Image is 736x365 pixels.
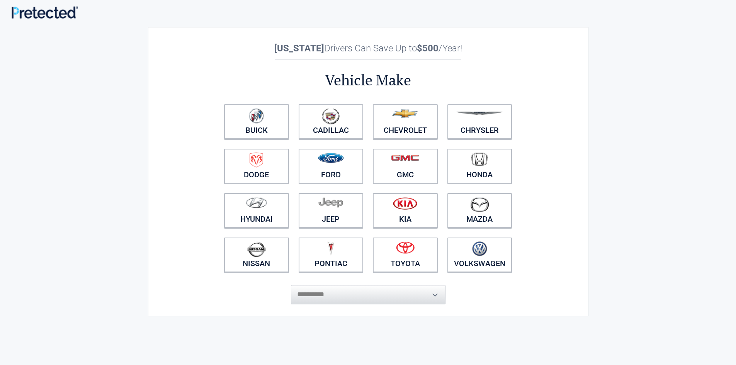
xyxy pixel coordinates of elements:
a: Dodge [224,149,289,183]
a: Nissan [224,238,289,272]
b: [US_STATE] [274,43,324,54]
h2: Drivers Can Save Up to /Year [219,43,517,54]
a: Volkswagen [447,238,512,272]
img: jeep [318,197,343,208]
a: Ford [299,149,364,183]
img: gmc [391,154,419,161]
img: buick [249,108,264,124]
a: GMC [373,149,438,183]
img: nissan [247,241,266,257]
img: dodge [250,153,263,168]
img: volkswagen [472,241,487,256]
a: Jeep [299,193,364,228]
a: Honda [447,149,512,183]
a: Kia [373,193,438,228]
img: chrysler [456,112,503,115]
img: cadillac [322,108,340,124]
img: toyota [396,241,415,254]
a: Chrysler [447,104,512,139]
a: Hyundai [224,193,289,228]
img: ford [318,153,344,163]
b: $500 [417,43,439,54]
img: Main Logo [12,6,78,18]
img: honda [471,153,488,166]
a: Chevrolet [373,104,438,139]
img: kia [393,197,417,210]
a: Buick [224,104,289,139]
a: Pontiac [299,238,364,272]
img: chevrolet [392,109,418,118]
img: pontiac [327,241,335,256]
h2: Vehicle Make [219,70,517,90]
img: hyundai [246,197,267,208]
img: mazda [470,197,489,212]
a: Toyota [373,238,438,272]
a: Cadillac [299,104,364,139]
a: Mazda [447,193,512,228]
